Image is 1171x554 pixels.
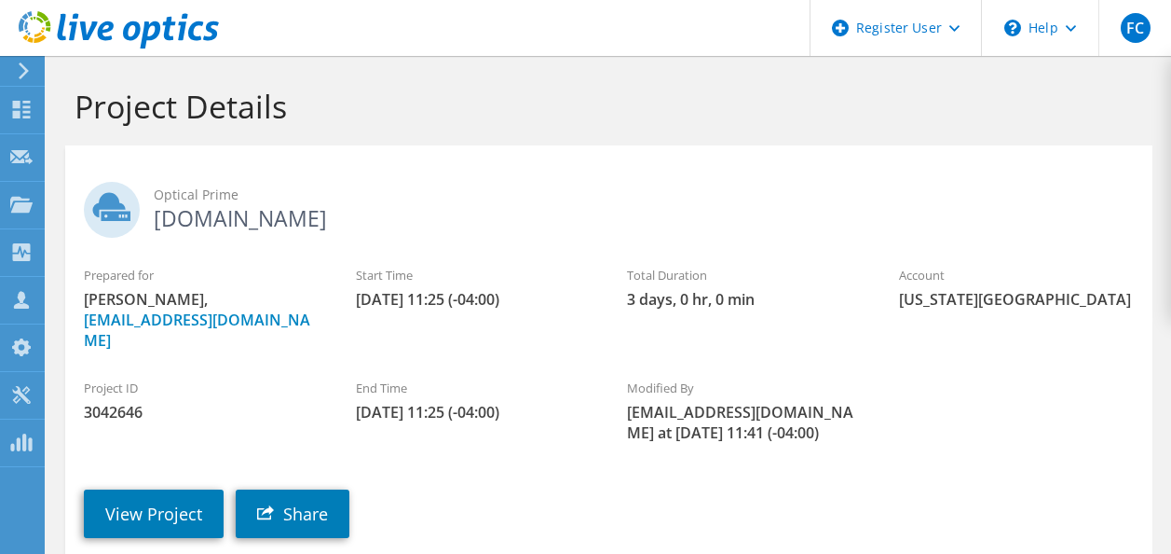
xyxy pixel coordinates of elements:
a: View Project [84,490,224,538]
span: Optical Prime [154,185,1134,205]
span: [EMAIL_ADDRESS][DOMAIN_NAME] at [DATE] 11:41 (-04:00) [627,402,862,443]
span: FC [1121,13,1151,43]
label: Project ID [84,379,319,397]
span: 3 days, 0 hr, 0 min [627,289,862,310]
a: Share [236,490,349,538]
svg: \n [1004,20,1021,36]
label: End Time [356,379,591,397]
label: Total Duration [627,266,862,284]
label: Modified By [627,379,862,397]
span: [DATE] 11:25 (-04:00) [356,402,591,422]
span: 3042646 [84,402,319,422]
h1: Project Details [75,87,1134,126]
label: Account [899,266,1134,284]
span: [DATE] 11:25 (-04:00) [356,289,591,310]
h2: [DOMAIN_NAME] [84,182,1134,229]
span: [US_STATE][GEOGRAPHIC_DATA] [899,289,1134,310]
a: [EMAIL_ADDRESS][DOMAIN_NAME] [84,310,310,351]
label: Prepared for [84,266,319,284]
span: [PERSON_NAME], [84,289,319,351]
label: Start Time [356,266,591,284]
